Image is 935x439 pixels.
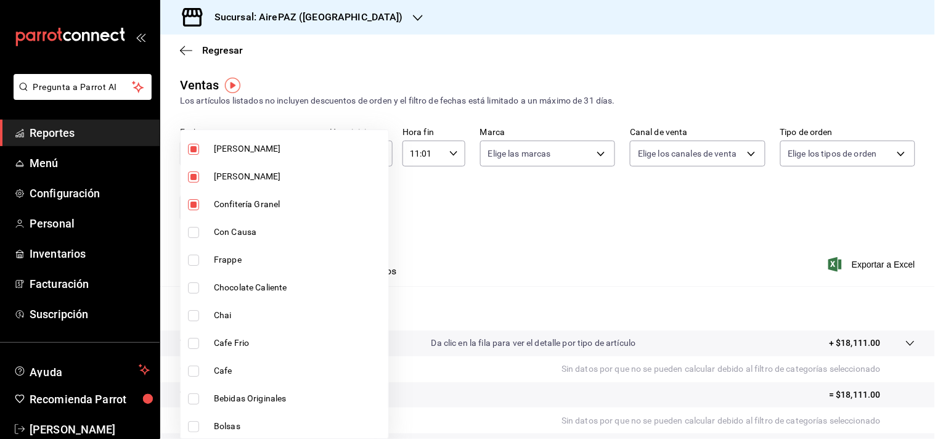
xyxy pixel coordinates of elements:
span: Bebidas Originales [214,392,383,405]
span: Con Causa [214,226,383,239]
span: Chai [214,309,383,322]
span: [PERSON_NAME] [214,170,383,183]
span: [PERSON_NAME] [214,142,383,155]
span: Cafe Frio [214,337,383,350]
span: Confitería Granel [214,198,383,211]
span: Frappe [214,253,383,266]
img: Tooltip marker [225,78,240,93]
span: Chocolate Caliente [214,281,383,294]
span: Cafe [214,364,383,377]
span: Bolsas [214,420,383,433]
